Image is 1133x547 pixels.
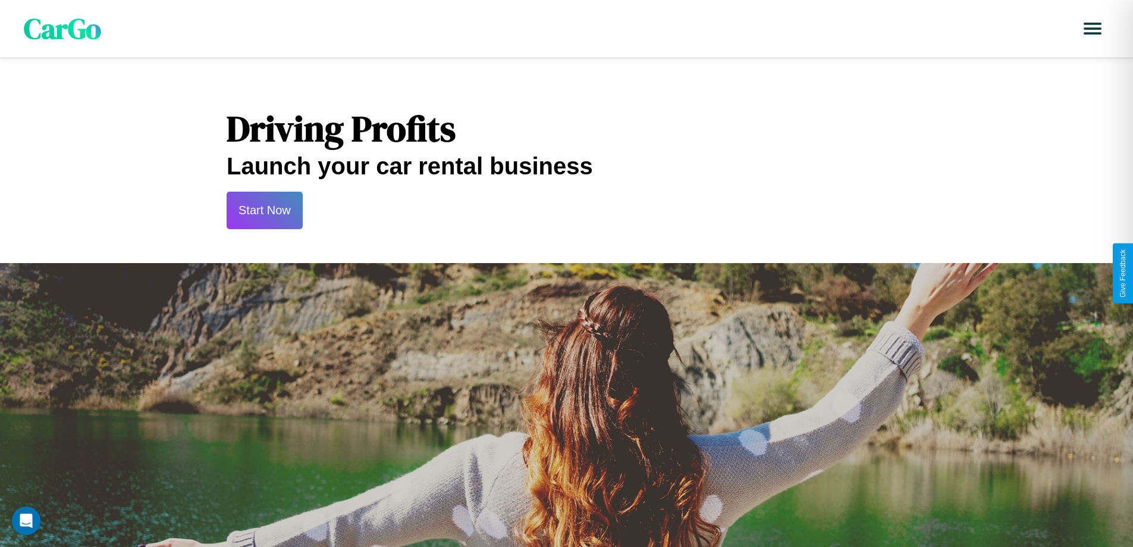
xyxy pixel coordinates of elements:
[12,507,40,535] div: Open Intercom Messenger
[227,192,303,229] button: Start Now
[1119,249,1127,298] div: Give Feedback
[227,104,906,153] h1: Driving Profits
[227,153,906,180] h2: Launch your car rental business
[1076,12,1109,45] button: Open menu
[24,9,101,48] span: CarGo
